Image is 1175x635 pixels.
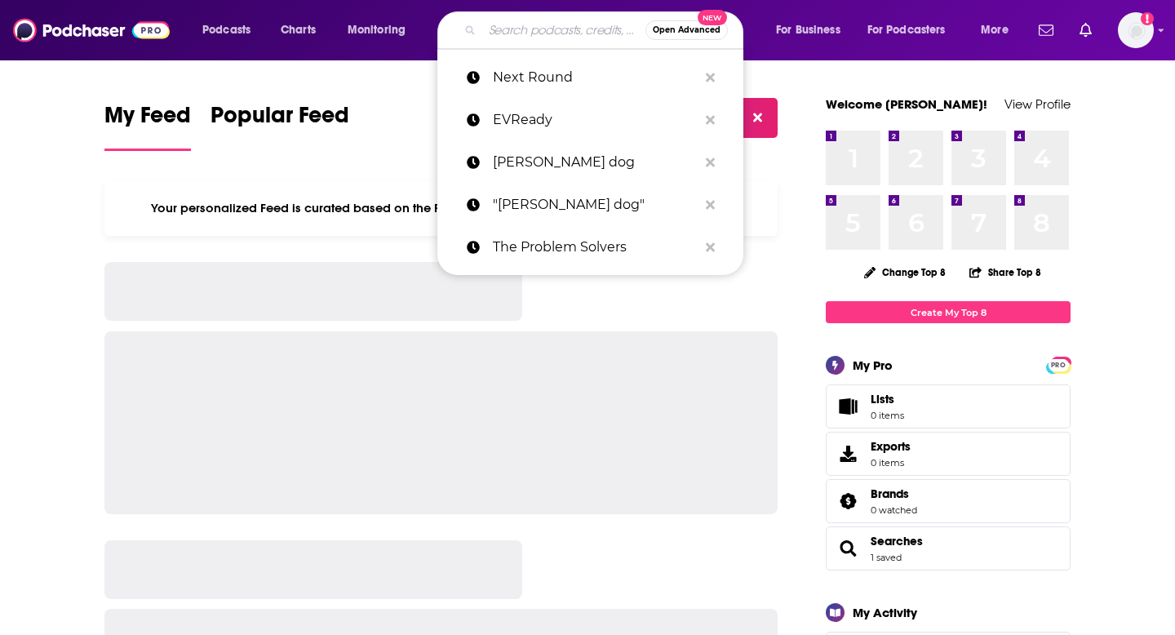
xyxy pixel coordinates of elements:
[826,526,1071,571] span: Searches
[104,180,778,236] div: Your personalized Feed is curated based on the Podcasts, Creators, Users, and Lists that you Follow.
[867,19,946,42] span: For Podcasters
[871,410,904,421] span: 0 items
[969,17,1029,43] button: open menu
[437,99,743,141] a: EVReady
[826,96,987,112] a: Welcome [PERSON_NAME]!
[1118,12,1154,48] span: Logged in as jhutchinson
[270,17,326,43] a: Charts
[437,226,743,269] a: The Problem Solvers
[826,384,1071,429] a: Lists
[969,256,1042,288] button: Share Top 8
[191,17,272,43] button: open menu
[981,19,1009,42] span: More
[453,11,759,49] div: Search podcasts, credits, & more...
[211,101,349,151] a: Popular Feed
[1141,12,1154,25] svg: Add a profile image
[871,457,911,468] span: 0 items
[871,486,909,501] span: Brands
[348,19,406,42] span: Monitoring
[871,504,917,516] a: 0 watched
[437,56,743,99] a: Next Round
[104,101,191,139] span: My Feed
[202,19,251,42] span: Podcasts
[831,395,864,418] span: Lists
[13,15,170,46] img: Podchaser - Follow, Share and Rate Podcasts
[831,537,864,560] a: Searches
[853,605,917,620] div: My Activity
[437,184,743,226] a: "[PERSON_NAME] dog"
[437,141,743,184] a: [PERSON_NAME] dog
[482,17,645,43] input: Search podcasts, credits, & more...
[698,10,727,25] span: New
[104,101,191,151] a: My Feed
[281,19,316,42] span: Charts
[1004,96,1071,112] a: View Profile
[1073,16,1098,44] a: Show notifications dropdown
[336,17,427,43] button: open menu
[493,99,698,141] p: EVReady
[826,479,1071,523] span: Brands
[854,262,956,282] button: Change Top 8
[493,56,698,99] p: Next Round
[645,20,728,40] button: Open AdvancedNew
[1118,12,1154,48] img: User Profile
[826,432,1071,476] a: Exports
[1049,358,1068,371] a: PRO
[831,442,864,465] span: Exports
[653,26,721,34] span: Open Advanced
[493,141,698,184] p: farmer's dog
[871,392,904,406] span: Lists
[1049,359,1068,371] span: PRO
[826,301,1071,323] a: Create My Top 8
[765,17,861,43] button: open menu
[776,19,840,42] span: For Business
[857,17,969,43] button: open menu
[871,439,911,454] span: Exports
[853,357,893,373] div: My Pro
[493,226,698,269] p: The Problem Solvers
[493,184,698,226] p: "farmer's dog"
[1032,16,1060,44] a: Show notifications dropdown
[871,486,917,501] a: Brands
[831,490,864,513] a: Brands
[211,101,349,139] span: Popular Feed
[871,552,902,563] a: 1 saved
[871,534,923,548] a: Searches
[1118,12,1154,48] button: Show profile menu
[871,392,894,406] span: Lists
